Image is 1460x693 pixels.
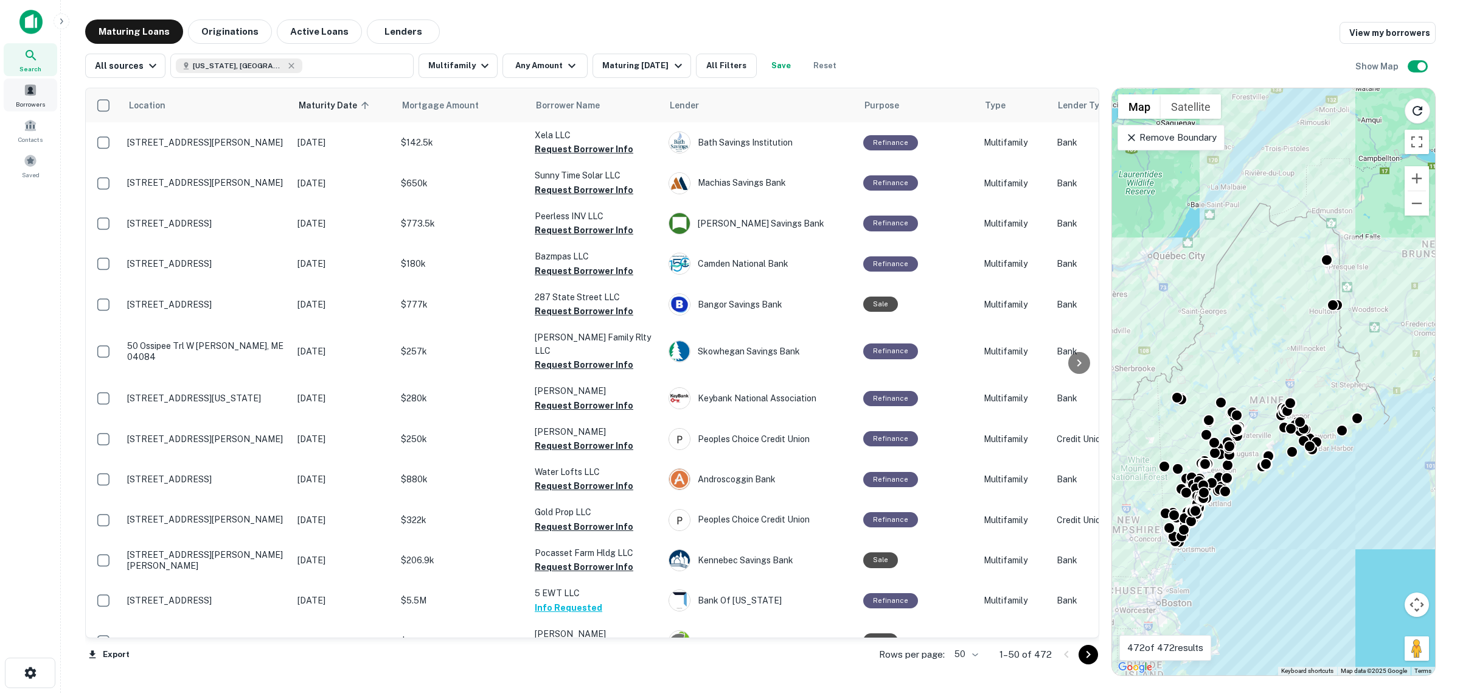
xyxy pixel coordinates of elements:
[984,177,1045,190] p: Multifamily
[984,217,1045,230] p: Multifamily
[4,43,57,76] a: Search
[863,633,898,649] div: Sale
[669,510,690,530] img: peopleschoicecu.coop.png
[127,595,285,606] p: [STREET_ADDRESS]
[669,340,851,362] div: Skowhegan Savings Bank
[669,428,851,450] div: Peoples Choice Credit Union
[535,398,633,413] button: Request Borrower Info
[863,391,918,406] div: This loan purpose was for refinancing
[1115,660,1155,675] a: Open this area in Google Maps (opens a new window)
[863,431,918,446] div: This loan purpose was for refinancing
[297,217,389,230] p: [DATE]
[1057,217,1154,230] p: Bank
[1340,22,1436,44] a: View my borrowers
[984,136,1045,149] p: Multifamily
[535,142,633,157] button: Request Borrower Info
[127,137,285,148] p: [STREET_ADDRESS][PERSON_NAME]
[401,473,523,486] p: $880k
[419,54,498,78] button: Multifamily
[670,98,699,113] span: Lender
[535,519,633,534] button: Request Borrower Info
[879,647,945,662] p: Rows per page:
[984,554,1045,567] p: Multifamily
[297,554,389,567] p: [DATE]
[1399,596,1460,654] div: Chat Widget
[1405,191,1429,216] button: Zoom out
[669,509,851,531] div: Peoples Choice Credit Union
[4,114,57,147] div: Contacts
[4,79,57,111] a: Borrowers
[127,434,285,445] p: [STREET_ADDRESS][PERSON_NAME]
[401,345,523,358] p: $257k
[170,54,414,78] button: [US_STATE], [GEOGRAPHIC_DATA]
[669,589,851,611] div: Bank Of [US_STATE]
[127,549,285,571] p: [STREET_ADDRESS][PERSON_NAME][PERSON_NAME]
[535,183,633,197] button: Request Borrower Info
[297,594,389,607] p: [DATE]
[127,340,285,362] p: 50 Ossipee Trl W [PERSON_NAME], ME 04084
[1341,667,1407,674] span: Map data ©2025 Google
[863,472,918,487] div: This loan purpose was for refinancing
[863,343,918,359] div: This loan purpose was for refinancing
[863,216,918,231] div: This loan purpose was for refinancing
[535,425,656,438] p: [PERSON_NAME]
[857,88,978,122] th: Purpose
[535,304,633,318] button: Request Borrower Info
[401,635,523,648] p: $337k
[502,54,588,78] button: Any Amount
[1057,513,1154,527] p: Credit Union
[535,384,656,398] p: [PERSON_NAME]
[18,135,43,144] span: Contacts
[121,88,291,122] th: Location
[535,169,656,182] p: Sunny Time Solar LLC
[127,258,285,269] p: [STREET_ADDRESS]
[1057,345,1154,358] p: Bank
[999,647,1052,662] p: 1–50 of 472
[401,298,523,311] p: $777k
[864,98,899,113] span: Purpose
[402,98,495,113] span: Mortgage Amount
[535,250,656,263] p: Bazmpas LLC
[535,223,633,237] button: Request Borrower Info
[401,594,523,607] p: $5.5M
[984,257,1045,270] p: Multifamily
[1057,136,1154,149] p: Bank
[535,600,602,615] button: Info Requested
[535,209,656,223] p: Peerless INV LLC
[669,468,851,490] div: Androscoggin Bank
[669,550,690,571] img: picture
[863,297,898,312] div: Sale
[297,345,389,358] p: [DATE]
[19,10,43,34] img: capitalize-icon.png
[127,177,285,188] p: [STREET_ADDRESS][PERSON_NAME]
[669,253,690,274] img: picture
[863,175,918,191] div: This loan purpose was for refinancing
[1057,635,1154,648] p: Bank
[1057,177,1154,190] p: Bank
[1057,257,1154,270] p: Bank
[1161,94,1221,119] button: Show satellite imagery
[669,173,690,194] img: picture
[16,99,45,109] span: Borrowers
[535,627,656,641] p: [PERSON_NAME]
[984,432,1045,446] p: Multifamily
[297,432,389,446] p: [DATE]
[535,465,656,479] p: Water Lofts LLC
[297,298,389,311] p: [DATE]
[762,54,801,78] button: Save your search to get updates of matches that match your search criteria.
[669,213,690,234] img: picture
[669,590,690,611] img: picture
[1405,98,1430,124] button: Reload search area
[535,505,656,519] p: Gold Prop LLC
[127,218,285,229] p: [STREET_ADDRESS]
[669,630,851,652] div: Partners Bank
[978,88,1051,122] th: Type
[127,393,285,404] p: [STREET_ADDRESS][US_STATE]
[401,136,523,149] p: $142.5k
[669,132,851,153] div: Bath Savings Institution
[297,136,389,149] p: [DATE]
[401,554,523,567] p: $206.9k
[1057,432,1154,446] p: Credit Union
[1405,166,1429,191] button: Zoom in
